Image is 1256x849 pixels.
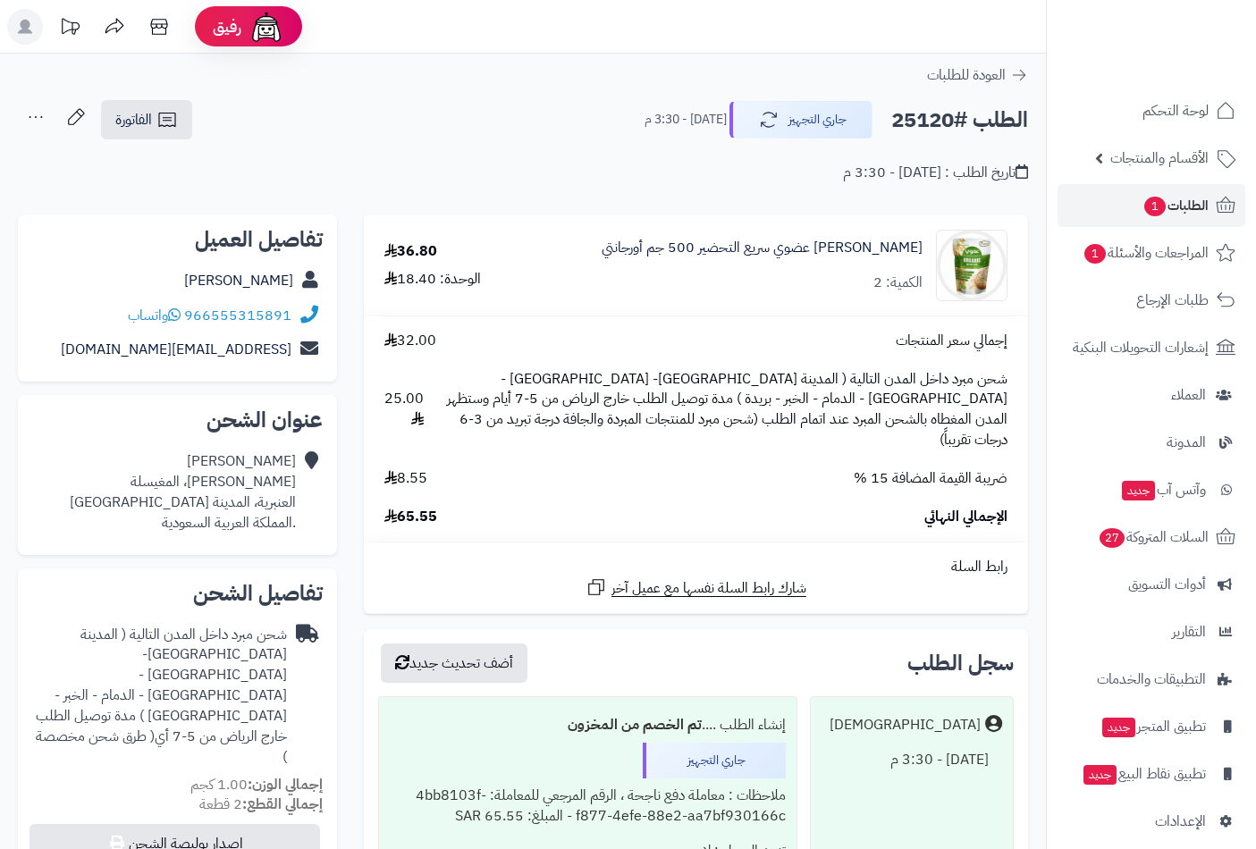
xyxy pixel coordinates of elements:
a: العملاء [1058,374,1245,416]
span: المدونة [1167,430,1206,455]
img: 372badb1-2efb-49c4-bbbb-70c9225ce5a1-90x90.png [937,230,1007,301]
span: طلبات الإرجاع [1136,288,1209,313]
span: المراجعات والأسئلة [1083,240,1209,265]
span: جديد [1083,765,1117,785]
span: إشعارات التحويلات البنكية [1073,335,1209,360]
span: وآتس آب [1120,477,1206,502]
a: 966555315891 [184,305,291,326]
span: العودة للطلبات [927,64,1006,86]
a: العودة للطلبات [927,64,1028,86]
span: شحن مبرد داخل المدن التالية ( المدينة [GEOGRAPHIC_DATA]- [GEOGRAPHIC_DATA] - [GEOGRAPHIC_DATA] - ... [442,369,1007,450]
span: التطبيقات والخدمات [1097,667,1206,692]
span: تطبيق نقاط البيع [1082,761,1206,786]
div: 36.80 [384,241,437,262]
a: وآتس آبجديد [1058,468,1245,511]
h2: الطلب #25120 [891,102,1028,139]
h2: تفاصيل العميل [32,229,323,250]
span: إجمالي سعر المنتجات [896,331,1007,351]
button: أضف تحديث جديد [381,643,527,683]
div: جاري التجهيز [643,743,786,778]
span: تطبيق المتجر [1100,714,1206,739]
span: شارك رابط السلة نفسها مع عميل آخر [611,578,806,599]
span: أدوات التسويق [1128,572,1206,597]
a: إشعارات التحويلات البنكية [1058,326,1245,369]
span: 1 [1144,197,1167,217]
a: طلبات الإرجاع [1058,279,1245,322]
span: رفيق [213,16,241,38]
span: جديد [1102,718,1135,737]
div: الوحدة: 18.40 [384,269,481,290]
a: التطبيقات والخدمات [1058,658,1245,701]
a: شارك رابط السلة نفسها مع عميل آخر [586,576,806,599]
a: الإعدادات [1058,800,1245,843]
a: الطلبات1 [1058,184,1245,227]
a: التقارير [1058,610,1245,653]
span: الفاتورة [115,109,152,130]
div: [DATE] - 3:30 م [822,743,1002,778]
a: أدوات التسويق [1058,563,1245,606]
div: رابط السلة [371,557,1021,577]
a: المراجعات والأسئلة1 [1058,231,1245,274]
small: 2 قطعة [199,794,323,815]
a: السلات المتروكة27 [1058,516,1245,559]
span: الإجمالي النهائي [924,507,1007,527]
span: 32.00 [384,331,436,351]
small: [DATE] - 3:30 م [645,111,727,129]
a: تحديثات المنصة [47,9,92,49]
a: تطبيق نقاط البيعجديد [1058,752,1245,795]
a: الفاتورة [101,100,192,139]
span: 1 [1084,244,1107,265]
h3: سجل الطلب [907,652,1014,674]
a: [PERSON_NAME] [184,270,293,291]
span: الإعدادات [1155,809,1206,834]
div: [DEMOGRAPHIC_DATA] [830,715,981,736]
a: لوحة التحكم [1058,89,1245,132]
strong: إجمالي الوزن: [248,774,323,795]
a: المدونة [1058,421,1245,464]
span: الأقسام والمنتجات [1110,146,1209,171]
div: شحن مبرد داخل المدن التالية ( المدينة [GEOGRAPHIC_DATA]- [GEOGRAPHIC_DATA] - [GEOGRAPHIC_DATA] - ... [32,625,287,768]
span: 25.00 [384,389,424,430]
span: ( طرق شحن مخصصة ) [36,726,287,768]
img: logo-2.png [1134,41,1239,79]
div: [PERSON_NAME] [PERSON_NAME]، المغيسلة العنبرية، المدينة [GEOGRAPHIC_DATA] .المملكة العربية السعودية [70,451,296,533]
span: 65.55 [384,507,437,527]
span: 27 [1100,528,1125,549]
span: لوحة التحكم [1142,98,1209,123]
small: 1.00 كجم [190,774,323,795]
div: الكمية: 2 [873,273,923,293]
span: التقارير [1172,619,1206,644]
strong: إجمالي القطع: [242,794,323,815]
span: السلات المتروكة [1098,525,1209,550]
div: إنشاء الطلب .... [390,708,786,743]
a: [EMAIL_ADDRESS][DOMAIN_NAME] [61,339,291,360]
button: جاري التجهيز [729,101,872,139]
span: الطلبات [1142,193,1209,218]
h2: عنوان الشحن [32,409,323,431]
div: تاريخ الطلب : [DATE] - 3:30 م [843,163,1028,183]
span: 8.55 [384,468,427,489]
img: ai-face.png [249,9,284,45]
span: العملاء [1171,382,1206,408]
div: ملاحظات : معاملة دفع ناجحة ، الرقم المرجعي للمعاملة: 4bb8103f-f877-4efe-88e2-aa7bf930166c - المبل... [390,778,786,834]
span: ضريبة القيمة المضافة 15 % [854,468,1007,489]
a: واتساب [128,305,181,326]
a: تطبيق المتجرجديد [1058,705,1245,748]
span: جديد [1122,481,1155,500]
a: [PERSON_NAME] عضوي سريع التحضير 500 جم أورجانتي [602,238,923,258]
b: تم الخصم من المخزون [568,714,702,736]
h2: تفاصيل الشحن [32,583,323,604]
